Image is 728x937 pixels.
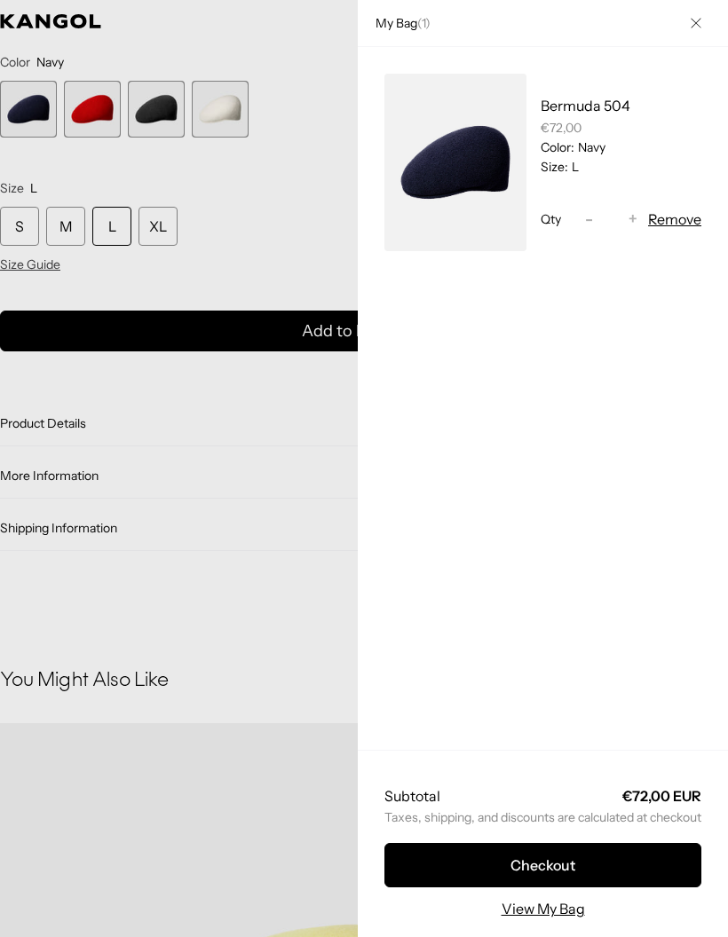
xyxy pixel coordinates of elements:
[417,15,431,31] span: ( )
[622,787,701,805] strong: €72,00 EUR
[422,15,425,31] span: 1
[541,159,568,175] dt: Size:
[541,120,701,136] div: €72,00
[602,209,620,230] input: Quantity for Bermuda 504
[648,209,701,230] button: Remove Bermuda 504 - Navy / L
[574,139,605,155] dd: Navy
[502,898,585,919] a: View My Bag
[575,209,602,230] button: -
[384,809,701,825] small: Taxes, shipping, and discounts are calculated at checkout
[585,208,593,232] span: -
[620,209,646,230] button: +
[629,208,637,232] span: +
[541,139,574,155] dt: Color:
[367,15,431,31] h2: My Bag
[541,97,630,114] a: Bermuda 504
[384,786,440,806] h2: Subtotal
[541,211,561,227] span: Qty
[568,159,579,175] dd: L
[384,843,701,887] button: Checkout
